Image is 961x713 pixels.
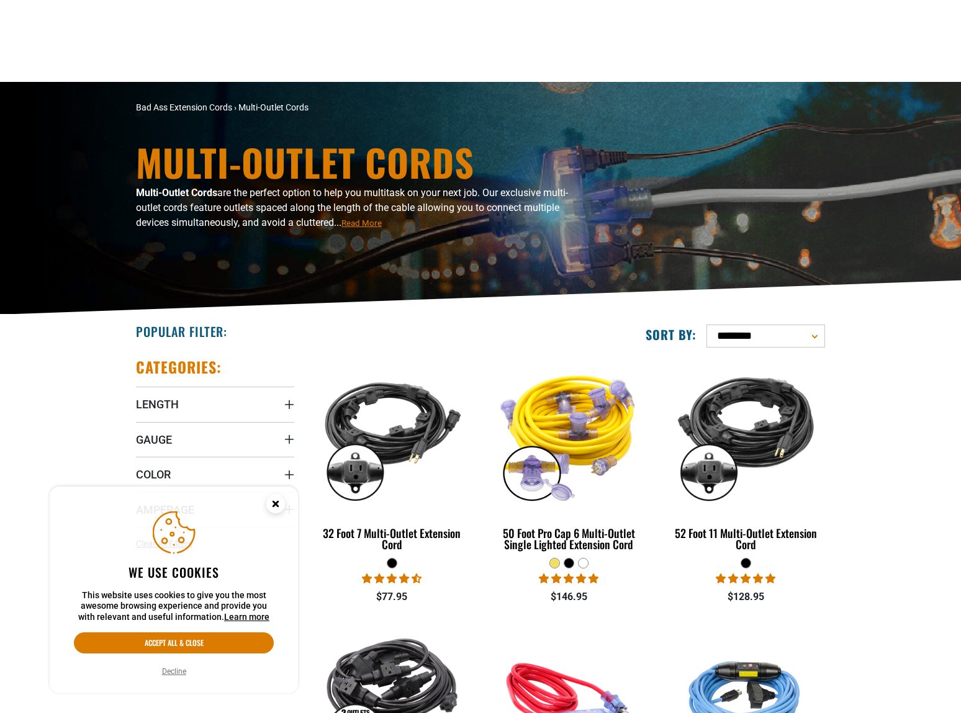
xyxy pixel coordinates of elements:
[362,573,422,585] span: 4.68 stars
[136,357,222,377] h2: Categories:
[136,422,294,457] summary: Gauge
[136,387,294,421] summary: Length
[136,143,589,181] h1: Multi-Outlet Cords
[74,632,274,653] button: Accept all & close
[158,665,190,678] button: Decline
[716,573,775,585] span: 4.95 stars
[136,102,232,112] a: Bad Ass Extension Cords
[74,564,274,580] h2: We use cookies
[136,397,179,411] span: Length
[136,457,294,491] summary: Color
[234,102,237,112] span: ›
[667,364,824,506] img: black
[646,326,697,343] label: Sort by:
[313,357,471,557] a: black 32 Foot 7 Multi-Outlet Extension Cord
[313,527,471,550] div: 32 Foot 7 Multi-Outlet Extension Cord
[224,612,269,622] a: Learn more
[136,467,171,482] span: Color
[136,433,172,447] span: Gauge
[136,323,227,339] h2: Popular Filter:
[539,573,598,585] span: 4.80 stars
[490,590,648,604] div: $146.95
[341,218,382,228] span: Read More
[667,357,825,557] a: black 52 Foot 11 Multi-Outlet Extension Cord
[490,527,648,550] div: 50 Foot Pro Cap 6 Multi-Outlet Single Lighted Extension Cord
[667,527,825,550] div: 52 Foot 11 Multi-Outlet Extension Cord
[50,487,298,694] aside: Cookie Consent
[490,357,648,557] a: yellow 50 Foot Pro Cap 6 Multi-Outlet Single Lighted Extension Cord
[238,102,309,112] span: Multi-Outlet Cords
[667,590,825,604] div: $128.95
[313,590,471,604] div: $77.95
[136,187,568,228] span: are the perfect option to help you multitask on your next job. Our exclusive multi-outlet cords f...
[136,187,217,199] b: Multi-Outlet Cords
[314,364,471,506] img: black
[136,101,589,114] nav: breadcrumbs
[74,590,274,623] p: This website uses cookies to give you the most awesome browsing experience and provide you with r...
[490,364,647,506] img: yellow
